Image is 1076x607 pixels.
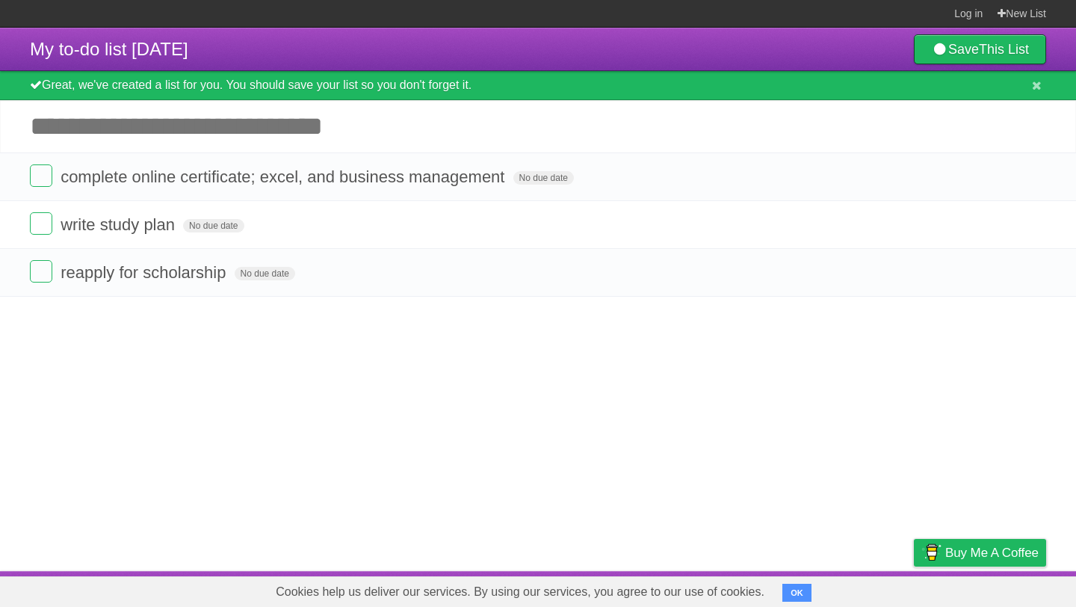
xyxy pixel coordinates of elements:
[952,575,1046,603] a: Suggest a feature
[979,42,1029,57] b: This List
[764,575,825,603] a: Developers
[61,263,229,282] span: reapply for scholarship
[715,575,746,603] a: About
[235,267,295,280] span: No due date
[61,215,179,234] span: write study plan
[183,219,244,232] span: No due date
[30,39,188,59] span: My to-do list [DATE]
[261,577,779,607] span: Cookies help us deliver our services. By using our services, you agree to our use of cookies.
[945,540,1039,566] span: Buy me a coffee
[30,164,52,187] label: Done
[30,212,52,235] label: Done
[61,167,508,186] span: complete online certificate; excel, and business management
[782,584,811,602] button: OK
[921,540,941,565] img: Buy me a coffee
[914,34,1046,64] a: SaveThis List
[513,171,574,185] span: No due date
[30,260,52,283] label: Done
[894,575,933,603] a: Privacy
[914,539,1046,567] a: Buy me a coffee
[844,575,876,603] a: Terms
